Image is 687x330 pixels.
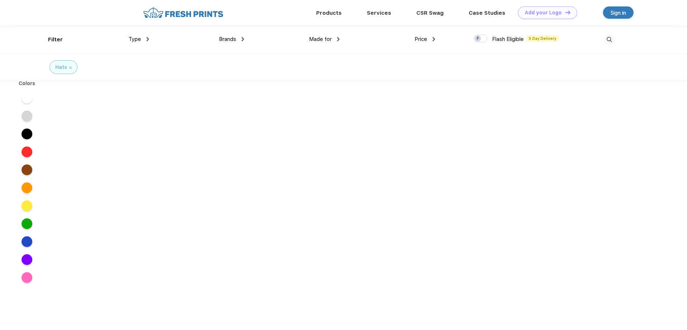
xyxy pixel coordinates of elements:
[492,36,524,42] span: Flash Eligible
[219,36,236,42] span: Brands
[128,36,141,42] span: Type
[55,64,67,71] div: Hats
[565,10,570,14] img: DT
[415,36,427,42] span: Price
[316,10,342,16] a: Products
[603,6,634,19] a: Sign in
[141,6,225,19] img: fo%20logo%202.webp
[13,80,41,87] div: Colors
[337,37,340,41] img: dropdown.png
[525,10,562,16] div: Add your Logo
[69,66,72,69] img: filter_cancel.svg
[603,34,615,46] img: desktop_search.svg
[611,9,626,17] div: Sign in
[146,37,149,41] img: dropdown.png
[242,37,244,41] img: dropdown.png
[433,37,435,41] img: dropdown.png
[48,36,63,44] div: Filter
[309,36,332,42] span: Made for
